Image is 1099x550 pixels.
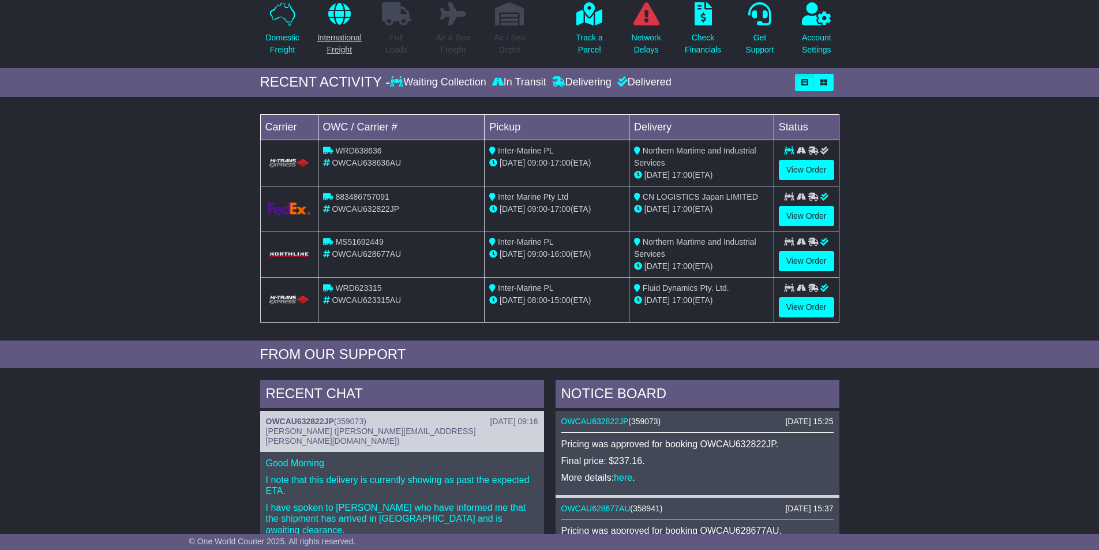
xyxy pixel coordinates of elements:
span: Inter Marine Pty Ltd [498,192,568,201]
img: GetCarrierServiceLogo [268,203,311,215]
p: Domestic Freight [265,32,299,56]
a: Track aParcel [576,2,603,62]
span: Northern Martime and Industrial Services [634,146,756,167]
span: Inter-Marine PL [498,237,553,246]
p: Pricing was approved for booking OWCAU628677AU. [561,525,834,536]
a: CheckFinancials [684,2,722,62]
p: Air & Sea Freight [436,32,470,56]
div: ( ) [561,417,834,426]
td: Carrier [260,114,318,140]
a: NetworkDelays [631,2,661,62]
div: RECENT CHAT [260,380,544,411]
a: View Order [779,206,834,226]
a: AccountSettings [801,2,832,62]
div: In Transit [489,76,549,89]
a: InternationalFreight [317,2,362,62]
span: 17:00 [672,295,692,305]
div: Delivered [614,76,672,89]
div: (ETA) [634,169,769,181]
p: International Freight [317,32,362,56]
p: Account Settings [802,32,831,56]
span: [PERSON_NAME] ([PERSON_NAME][EMAIL_ADDRESS][PERSON_NAME][DOMAIN_NAME]) [266,426,476,446]
img: GetCarrierServiceLogo [268,251,311,258]
p: Full Loads [382,32,411,56]
a: View Order [779,251,834,271]
span: 17:00 [672,261,692,271]
a: OWCAU632822JP [266,417,334,426]
span: [DATE] [500,249,525,259]
a: View Order [779,297,834,317]
span: 08:00 [527,295,547,305]
p: Air / Sea Depot [494,32,526,56]
span: [DATE] [500,204,525,214]
div: RECENT ACTIVITY - [260,74,391,91]
div: [DATE] 09:16 [490,417,538,426]
span: 17:00 [672,204,692,214]
span: © One World Courier 2025. All rights reserved. [189,537,356,546]
p: I note that this delivery is currently showing as past the expected ETA. [266,474,538,496]
span: 17:00 [672,170,692,179]
span: OWCAU623315AU [332,295,401,305]
span: OWCAU628677AU [332,249,401,259]
span: 17:00 [550,204,571,214]
td: Delivery [629,114,774,140]
span: 09:00 [527,204,547,214]
span: [DATE] [500,295,525,305]
span: MS51692449 [335,237,383,246]
span: 16:00 [550,249,571,259]
a: OWCAU628677AU [561,504,631,513]
div: ( ) [561,504,834,514]
span: Northern Martime and Industrial Services [634,237,756,259]
div: - (ETA) [489,294,624,306]
div: (ETA) [634,203,769,215]
div: (ETA) [634,260,769,272]
a: OWCAU632822JP [561,417,629,426]
span: [DATE] [644,261,670,271]
p: Network Delays [631,32,661,56]
span: 883486757091 [335,192,389,201]
span: WRD623315 [335,283,381,293]
td: OWC / Carrier # [318,114,485,140]
span: 09:00 [527,158,547,167]
p: Pricing was approved for booking OWCAU632822JP. [561,439,834,450]
p: I have spoken to [PERSON_NAME] who have informed me that the shipment has arrived in [GEOGRAPHIC_... [266,502,538,536]
span: [DATE] [500,158,525,167]
div: - (ETA) [489,203,624,215]
span: [DATE] [644,204,670,214]
td: Status [774,114,839,140]
p: Track a Parcel [576,32,603,56]
a: here [614,473,632,482]
div: NOTICE BOARD [556,380,839,411]
span: Inter-Marine PL [498,146,553,155]
p: More details: . [561,472,834,483]
span: 359073 [631,417,658,426]
span: OWCAU638636AU [332,158,401,167]
span: 15:00 [550,295,571,305]
span: Inter-Marine PL [498,283,553,293]
div: Delivering [549,76,614,89]
a: View Order [779,160,834,180]
div: [DATE] 15:37 [785,504,833,514]
div: ( ) [266,417,538,426]
div: - (ETA) [489,157,624,169]
div: (ETA) [634,294,769,306]
div: FROM OUR SUPPORT [260,346,839,363]
div: [DATE] 15:25 [785,417,833,426]
p: Check Financials [685,32,721,56]
span: OWCAU632822JP [332,204,399,214]
p: Get Support [745,32,774,56]
span: 359073 [336,417,363,426]
span: 09:00 [527,249,547,259]
span: 358941 [633,504,660,513]
span: [DATE] [644,295,670,305]
div: Waiting Collection [390,76,489,89]
a: GetSupport [745,2,774,62]
img: HiTrans.png [268,158,311,169]
div: - (ETA) [489,248,624,260]
span: CN LOGISTICS Japan LIMITED [643,192,758,201]
span: [DATE] [644,170,670,179]
td: Pickup [485,114,629,140]
span: Fluid Dynamics Pty. Ltd. [643,283,729,293]
p: Final price: $237.16. [561,455,834,466]
span: 17:00 [550,158,571,167]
